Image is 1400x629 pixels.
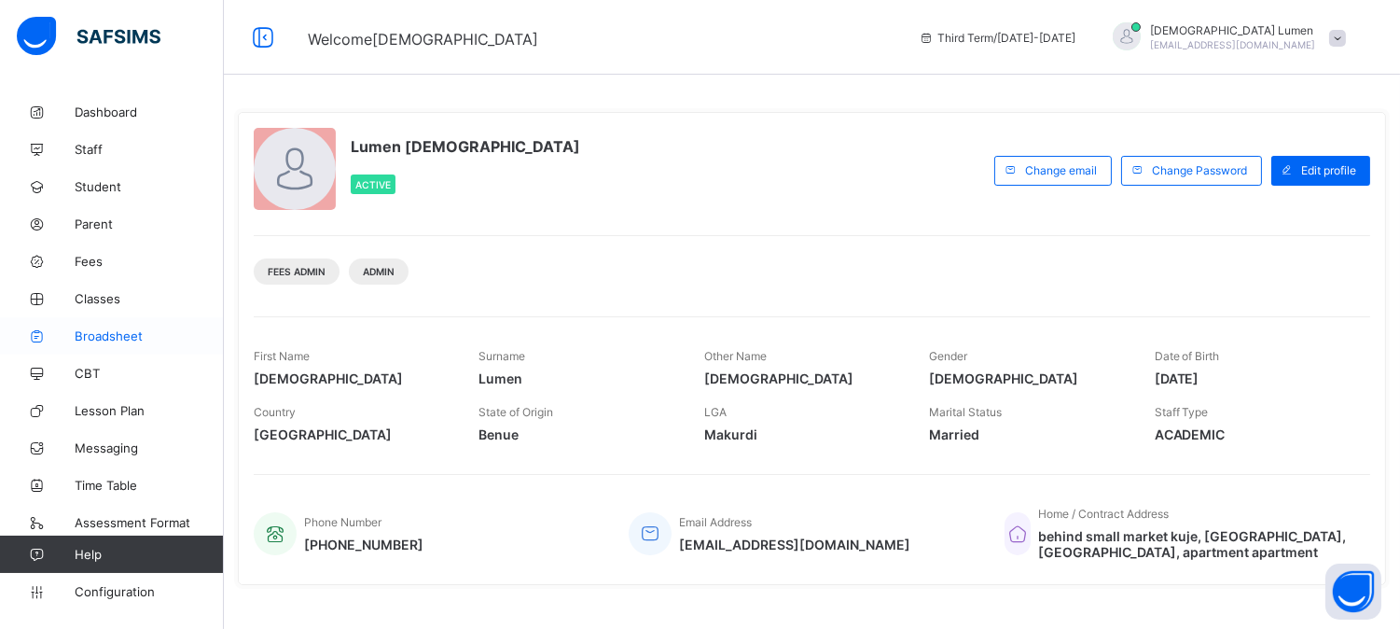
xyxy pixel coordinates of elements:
span: Classes [75,291,224,306]
span: [DEMOGRAPHIC_DATA] [704,370,901,386]
span: ACADEMIC [1155,426,1351,442]
span: LGA [704,405,727,419]
span: Time Table [75,478,224,493]
span: [PHONE_NUMBER] [304,537,423,552]
span: Date of Birth [1155,349,1220,363]
span: Parent [75,217,224,231]
span: Admin [363,266,395,277]
span: Staff [75,142,224,157]
span: Lumen [DEMOGRAPHIC_DATA] [351,137,580,156]
span: [DEMOGRAPHIC_DATA] Lumen [1150,23,1315,37]
span: Welcome [DEMOGRAPHIC_DATA] [308,30,538,49]
span: Gender [929,349,967,363]
span: Student [75,179,224,194]
span: Marital Status [929,405,1002,419]
img: safsims [17,17,160,56]
span: Dashboard [75,105,224,119]
span: Surname [478,349,525,363]
span: session/term information [919,31,1075,45]
span: First Name [254,349,310,363]
span: Lumen [478,370,675,386]
span: Phone Number [304,515,381,529]
span: Home / Contract Address [1038,507,1169,521]
span: Help [75,547,223,562]
button: Open asap [1325,564,1381,620]
span: State of Origin [478,405,553,419]
span: Makurdi [704,426,901,442]
span: Change Password [1152,163,1247,177]
span: [DATE] [1155,370,1351,386]
span: Country [254,405,296,419]
span: [EMAIL_ADDRESS][DOMAIN_NAME] [1150,39,1315,50]
span: Fees [75,254,224,269]
span: Benue [478,426,675,442]
span: Broadsheet [75,328,224,343]
span: Active [355,179,391,190]
span: Other Name [704,349,767,363]
span: [GEOGRAPHIC_DATA] [254,426,450,442]
div: SanctusLumen [1094,22,1355,53]
span: Edit profile [1301,163,1356,177]
span: Married [929,426,1126,442]
span: [DEMOGRAPHIC_DATA] [254,370,450,386]
span: [EMAIL_ADDRESS][DOMAIN_NAME] [679,537,910,552]
span: behind small market kuje, [GEOGRAPHIC_DATA], [GEOGRAPHIC_DATA], apartment apartment [1038,528,1351,560]
span: [DEMOGRAPHIC_DATA] [929,370,1126,386]
span: CBT [75,366,224,381]
span: Messaging [75,440,224,455]
span: Assessment Format [75,515,224,530]
span: Lesson Plan [75,403,224,418]
span: Change email [1025,163,1097,177]
span: Fees Admin [268,266,326,277]
span: Email Address [679,515,752,529]
span: Configuration [75,584,223,599]
span: Staff Type [1155,405,1209,419]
